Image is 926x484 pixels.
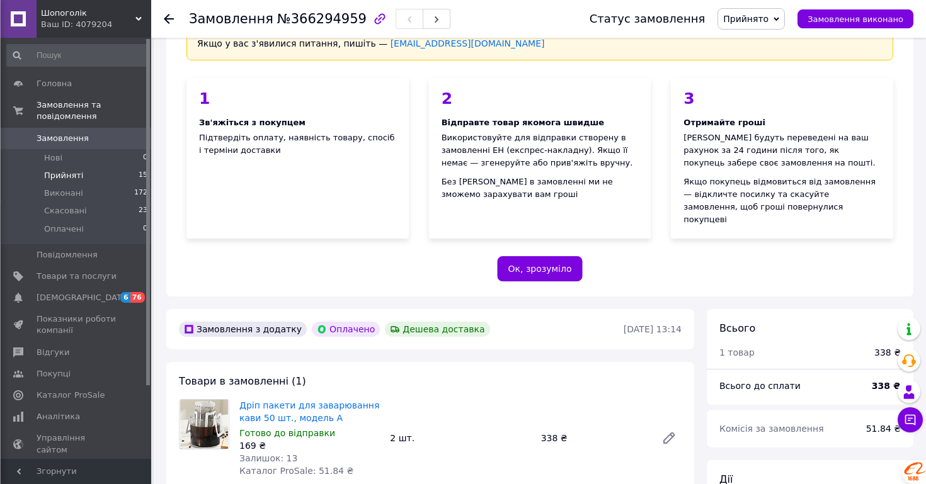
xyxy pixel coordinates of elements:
span: Всього [719,322,755,334]
span: Прийнято [723,14,769,24]
div: Без [PERSON_NAME] в замовленні ми не зможемо зарахувати вам гроші [442,176,639,201]
div: Дешева доставка [385,322,489,337]
button: Замовлення виконано [797,9,913,28]
a: Редагувати [656,425,682,451]
span: Оплачені [44,223,84,235]
span: 0 [143,223,147,235]
span: Готово до відправки [239,428,335,438]
span: Показники роботи компанії [37,313,117,336]
div: 1 [199,91,396,106]
div: Ваш ID: 4079204 [41,19,151,30]
span: 76 [130,292,145,303]
div: Оплачено [312,322,380,337]
time: [DATE] 13:14 [624,324,682,334]
div: 2 [442,91,639,106]
span: Каталог ProSale [37,390,105,401]
img: Дріп пакети для заварювання кави 50 шт., модель А [180,400,228,449]
span: Комісія за замовлення [719,424,824,434]
span: Нові [44,152,62,164]
button: Ок, зрозуміло [498,256,583,281]
span: №366294959 [277,11,367,26]
a: Дріп пакети для заварювання кави 50 шт., модель А [239,400,379,423]
span: Залишок: 13 [239,453,297,463]
span: Головна [37,78,72,89]
span: Аналітика [37,411,80,422]
button: Чат з покупцем [898,407,923,432]
span: Відгуки [37,347,69,358]
span: Повідомлення [37,249,98,261]
span: Скасовані [44,205,87,217]
span: Замовлення виконано [808,14,903,24]
div: 3 [683,91,881,106]
span: 172 [134,188,147,199]
div: Підтвердіть оплату, наявність товару, спосіб і терміни доставки [186,78,409,239]
div: 169 ₴ [239,439,380,452]
span: Замовлення [37,133,89,144]
div: [PERSON_NAME] будуть переведені на ваш рахунок за 24 години після того, як покупець забере своє з... [683,132,881,169]
span: Управління сайтом [37,432,117,455]
div: 338 ₴ [536,429,651,447]
div: 338 ₴ [874,346,901,359]
b: 338 ₴ [872,381,901,391]
div: Статус замовлення [590,13,706,25]
span: 0 [143,152,147,164]
span: Всього до сплати [719,381,801,391]
span: Замовлення [189,11,273,26]
div: 2 шт. [385,429,535,447]
div: Використовуйте для відправки створену в замовленні ЕН (експрес-накладну). Якщо її немає — згенеру... [442,132,639,169]
div: Замовлення з додатку [179,322,307,337]
span: 23 [139,205,147,217]
span: 6 [120,292,130,303]
span: Відправте товар якомога швидше [442,118,604,127]
a: [EMAIL_ADDRESS][DOMAIN_NAME] [391,38,545,48]
span: Шопоголік [41,8,135,19]
span: Товари в замовленні (1) [179,375,306,387]
span: Каталог ProSale: 51.84 ₴ [239,466,353,476]
span: Отримайте гроші [683,118,765,127]
span: Зв'яжіться з покупцем [199,118,306,127]
span: Замовлення та повідомлення [37,99,151,122]
span: 15 [139,170,147,181]
span: 1 товар [719,347,755,357]
div: Якщо покупець відмовиться від замовлення — відкличте посилку та скасуйте замовлення, щоб гроші по... [683,176,881,226]
div: Повернутися назад [164,13,174,25]
span: Прийняті [44,170,83,181]
span: Виконані [44,188,83,199]
span: Товари та послуги [37,271,117,282]
span: Покупці [37,368,71,380]
input: Пошук [6,44,149,67]
span: 51.84 ₴ [866,424,901,434]
div: Якщо у вас з'явилися питання, пишіть — [197,37,883,50]
span: [DEMOGRAPHIC_DATA] [37,292,130,303]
